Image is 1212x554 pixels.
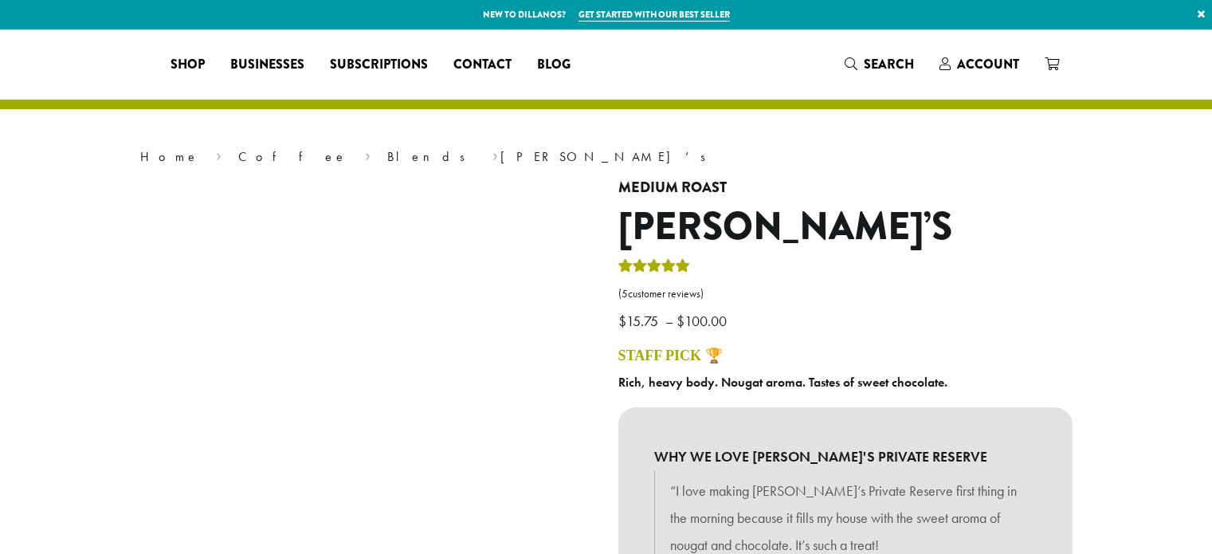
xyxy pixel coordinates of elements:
[618,257,690,281] div: Rated 5.00 out of 5
[618,312,626,330] span: $
[618,179,1073,197] h4: Medium Roast
[537,55,571,75] span: Blog
[238,148,347,165] a: Coffee
[579,8,730,22] a: Get started with our best seller
[622,287,628,301] span: 5
[387,148,476,165] a: Blends
[230,55,304,75] span: Businesses
[140,148,199,165] a: Home
[665,312,673,330] span: –
[864,55,914,73] span: Search
[618,286,1073,302] a: (5customer reviews)
[654,443,1037,470] b: WHY WE LOVE [PERSON_NAME]'S PRIVATE RESERVE
[492,142,498,167] span: ›
[832,51,927,77] a: Search
[957,55,1019,73] span: Account
[618,204,1073,250] h1: [PERSON_NAME]’s
[330,55,428,75] span: Subscriptions
[365,142,371,167] span: ›
[140,147,1073,167] nav: Breadcrumb
[171,55,205,75] span: Shop
[618,312,662,330] bdi: 15.75
[618,374,947,391] b: Rich, heavy body. Nougat aroma. Tastes of sweet chocolate.
[453,55,512,75] span: Contact
[677,312,684,330] span: $
[216,142,222,167] span: ›
[618,348,723,363] a: STAFF PICK 🏆
[158,52,218,77] a: Shop
[677,312,731,330] bdi: 100.00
